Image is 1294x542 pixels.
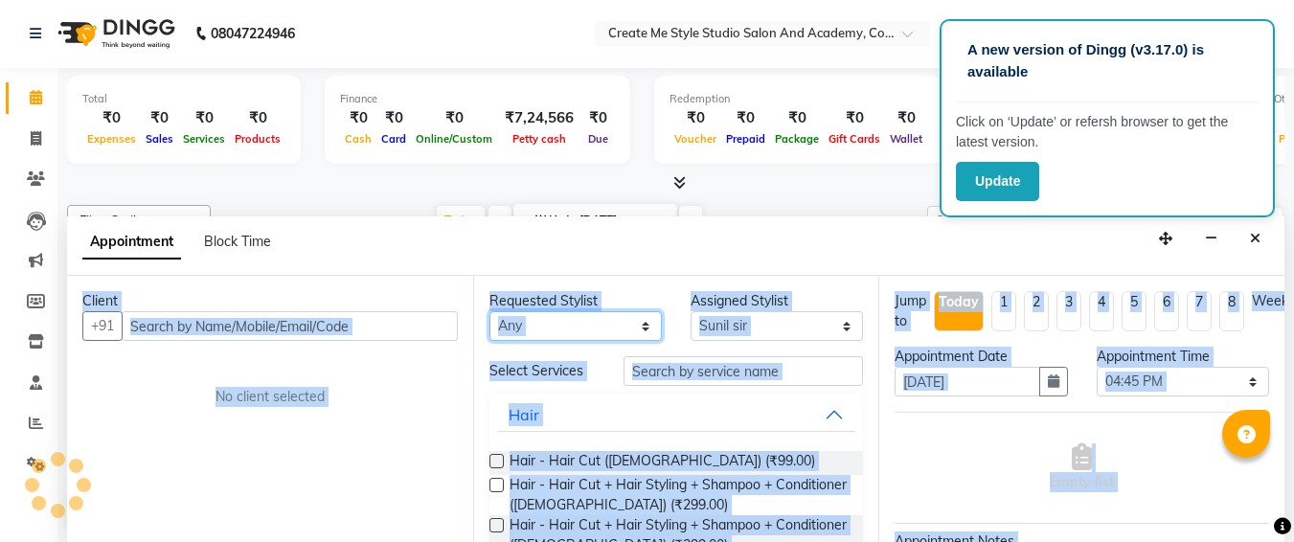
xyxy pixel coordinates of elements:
[895,347,1067,367] div: Appointment Date
[489,291,662,311] div: Requested Stylist
[122,311,458,341] input: Search by Name/Mobile/Email/Code
[340,132,376,146] span: Cash
[721,107,770,129] div: ₹0
[437,206,485,236] span: Today
[895,291,926,331] div: Jump to
[82,311,123,341] button: +91
[770,132,824,146] span: Package
[691,291,863,311] div: Assigned Stylist
[510,475,849,515] span: Hair - Hair Cut + Hair Styling + Shampoo + Conditioner ([DEMOGRAPHIC_DATA]) (₹299.00)
[583,132,613,146] span: Due
[141,107,178,129] div: ₹0
[1024,291,1049,331] li: 2
[376,132,411,146] span: Card
[670,107,721,129] div: ₹0
[956,112,1259,152] p: Click on ‘Update’ or refersh browser to get the latest version.
[1154,291,1179,331] li: 6
[178,107,230,129] div: ₹0
[670,91,927,107] div: Redemption
[340,91,615,107] div: Finance
[510,451,815,475] span: Hair - Hair Cut ([DEMOGRAPHIC_DATA]) (₹99.00)
[927,206,1095,236] input: Search Appointment
[574,207,670,236] input: 2025-09-03
[581,107,615,129] div: ₹0
[211,7,295,60] b: 08047224946
[508,132,571,146] span: Petty cash
[721,132,770,146] span: Prepaid
[49,7,180,60] img: logo
[895,367,1039,396] input: yyyy-mm-dd
[230,132,285,146] span: Products
[79,213,147,228] span: Filter Stylist
[1122,291,1146,331] li: 5
[82,132,141,146] span: Expenses
[624,356,863,386] input: Search by service name
[82,291,458,311] div: Client
[411,107,497,129] div: ₹0
[991,291,1016,331] li: 1
[1097,347,1269,367] div: Appointment Time
[670,132,721,146] span: Voucher
[956,162,1039,201] button: Update
[967,39,1247,82] p: A new version of Dingg (v3.17.0) is available
[1050,443,1114,492] span: Empty list
[411,132,497,146] span: Online/Custom
[82,91,285,107] div: Total
[82,225,181,260] span: Appointment
[1241,224,1269,254] button: Close
[178,132,230,146] span: Services
[204,233,271,250] span: Block Time
[824,107,885,129] div: ₹0
[885,132,927,146] span: Wallet
[770,107,824,129] div: ₹0
[141,132,178,146] span: Sales
[230,107,285,129] div: ₹0
[509,403,539,426] div: Hair
[939,292,979,312] div: Today
[475,361,609,381] div: Select Services
[82,107,141,129] div: ₹0
[1187,291,1212,331] li: 7
[824,132,885,146] span: Gift Cards
[1056,291,1081,331] li: 3
[497,397,856,432] button: Hair
[376,107,411,129] div: ₹0
[885,107,927,129] div: ₹0
[1089,291,1114,331] li: 4
[497,107,581,129] div: ₹7,24,566
[1219,291,1244,331] li: 8
[340,107,376,129] div: ₹0
[128,387,412,407] div: No client selected
[529,214,574,228] span: Wed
